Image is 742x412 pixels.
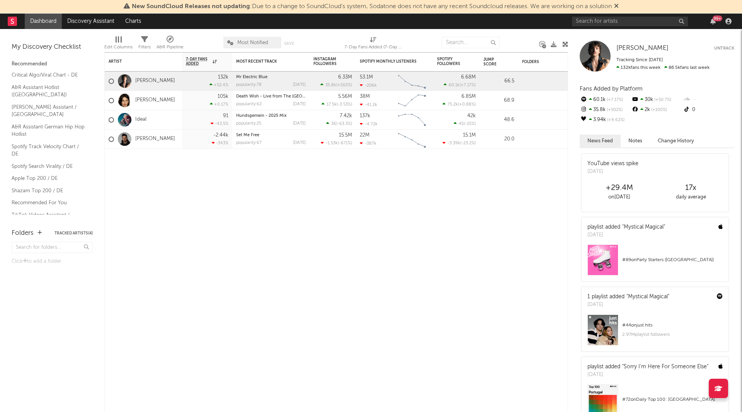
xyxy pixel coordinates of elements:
svg: Chart title [395,72,429,91]
a: "Mystical Magical" [622,224,665,230]
span: +7.17 % [606,98,623,102]
a: Dashboard [25,14,62,29]
div: +52.4 % [209,82,228,87]
span: -3.39k [448,141,460,145]
a: #89onParty Starters ([GEOGRAPHIC_DATA]) [582,244,728,281]
div: 6.85M [461,94,476,99]
div: A&R Pipeline [157,33,184,55]
div: 42k [467,113,476,118]
div: -2.44k [213,133,228,138]
span: -671 % [339,141,351,145]
div: 132k [218,75,228,80]
div: 91 [223,113,228,118]
button: Untrack [714,44,734,52]
span: 132k fans this week [616,65,660,70]
a: #44onjust hits2.97Mplaylist followers [582,315,728,351]
div: Edit Columns [104,43,133,52]
div: Edit Columns [104,33,133,55]
div: Hundsgemein - 2025 Mix [236,114,306,118]
div: -343 % [212,140,228,145]
span: -1.53k [326,141,338,145]
div: Folders [522,60,580,64]
div: ( ) [442,102,476,107]
a: TikTok Videos Assistant / [GEOGRAPHIC_DATA] [12,211,85,227]
a: Spotify Track Velocity Chart / DE [12,142,85,158]
div: 2.97M playlist followers [622,330,723,339]
a: Shazam Top 200 / DE [12,186,85,195]
div: Spotify Monthly Listeners [360,59,418,64]
span: -3.53 % [338,103,351,107]
div: 6.33M [338,75,352,80]
a: Mr Electric Blue [236,75,267,79]
span: 17.5k [327,103,337,107]
div: 1 playlist added [587,293,669,301]
button: News Feed [580,135,621,147]
a: A&R Assistant German Hip Hop Hotlist [12,123,85,138]
span: -23.2 % [461,141,475,145]
a: [PERSON_NAME] [135,97,175,104]
div: # 72 on Daily Top 100: [GEOGRAPHIC_DATA] [622,395,723,404]
div: # 89 on Party Starters ([GEOGRAPHIC_DATA]) [622,255,723,265]
a: Death Wish - Live from The [GEOGRAPHIC_DATA] [236,94,336,99]
span: 7-Day Fans Added [186,57,211,66]
div: Instagram Followers [313,57,340,66]
span: Tracking Since: [DATE] [616,58,663,62]
span: +502 % [337,83,351,87]
a: Apple Top 200 / DE [12,174,85,183]
div: 3.94k [580,115,631,125]
div: 15.1M [463,133,476,138]
a: "Mystical Magical" [626,294,669,299]
div: 105k [218,94,228,99]
div: 35.8k [580,105,631,115]
div: [DATE] [293,83,306,87]
div: ( ) [442,140,476,145]
a: [PERSON_NAME] [135,136,175,142]
div: -206k [360,83,377,88]
a: [PERSON_NAME] Assistant / [GEOGRAPHIC_DATA] [12,103,85,119]
span: 36 [331,122,336,126]
button: Save [284,41,294,46]
div: -387k [360,141,376,146]
span: [PERSON_NAME] [616,45,669,51]
div: popularity: 62 [236,102,262,106]
div: on [DATE] [584,193,655,202]
div: [DATE] [293,121,306,126]
div: playlist added [587,223,665,231]
span: : Due to a change to SoundCloud's system, Sodatone does not have any recent Soundcloud releases. ... [132,3,612,10]
div: ( ) [454,121,476,126]
span: +9.62 % [606,118,625,122]
div: [DATE] [293,102,306,106]
a: Recommended For You [12,198,85,207]
div: popularity: 78 [236,83,262,87]
span: 60.1k [449,83,459,87]
div: Jump Score [483,57,503,67]
span: +502 % [606,108,623,112]
div: 6.68M [461,75,476,80]
div: 137k [360,113,370,118]
a: [PERSON_NAME] [135,78,175,84]
a: [PERSON_NAME] [616,44,669,52]
svg: Chart title [395,91,429,110]
input: Search for folders... [12,242,93,253]
div: Most Recent Track [236,59,294,64]
span: +50.7 % [653,98,671,102]
div: 7-Day Fans Added (7-Day Fans Added) [344,33,402,55]
div: 5.56M [338,94,352,99]
div: [DATE] [293,141,306,145]
div: -- [683,95,734,105]
a: Hundsgemein - 2025 Mix [236,114,287,118]
button: 99+ [710,18,716,24]
div: -4.72k [360,121,378,127]
a: Spotify Search Virality / DE [12,162,85,171]
span: New SoundCloud Releases not updating [132,3,250,10]
div: 38M [360,94,370,99]
svg: Chart title [395,130,429,149]
div: YouTube views spike [587,160,638,168]
div: 30k [631,95,682,105]
div: 48.6 [483,115,514,125]
div: 17 x [655,183,727,193]
div: # 44 on just hits [622,321,723,330]
span: 35.8k [325,83,336,87]
a: Ideal [135,116,146,123]
div: Filters [138,43,151,52]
